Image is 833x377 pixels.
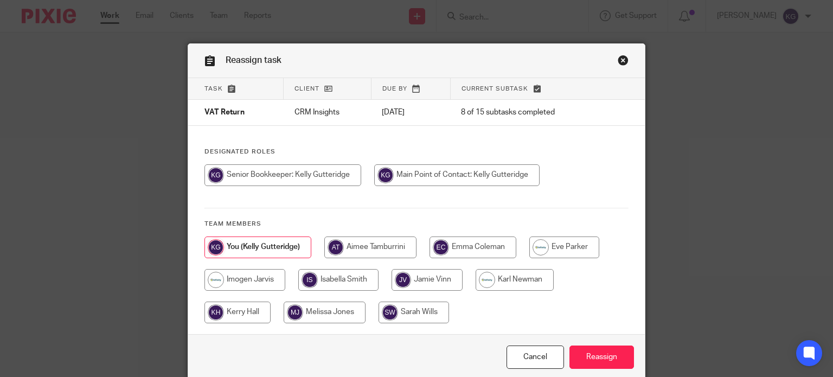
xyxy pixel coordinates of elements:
td: 8 of 15 subtasks completed [450,100,602,126]
p: [DATE] [382,107,439,118]
p: CRM Insights [294,107,361,118]
h4: Designated Roles [204,148,629,156]
span: VAT Return [204,109,245,117]
input: Reassign [569,346,634,369]
span: Reassign task [226,56,281,65]
span: Task [204,86,223,92]
span: Current subtask [462,86,528,92]
h4: Team members [204,220,629,228]
span: Due by [382,86,407,92]
a: Close this dialog window [618,55,629,69]
a: Close this dialog window [507,346,564,369]
span: Client [294,86,319,92]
